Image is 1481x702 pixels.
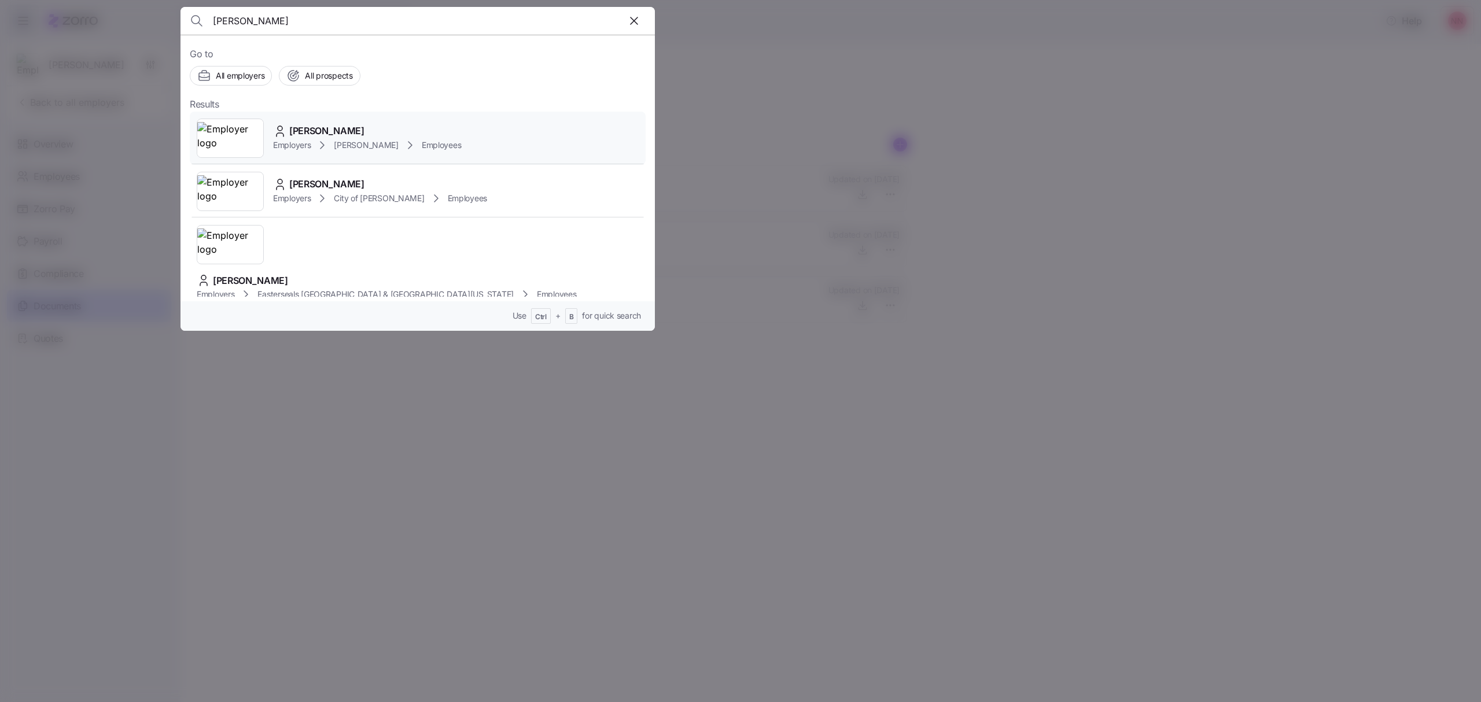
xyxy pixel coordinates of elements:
[582,310,641,322] span: for quick search
[190,47,646,61] span: Go to
[513,310,526,322] span: Use
[334,139,398,151] span: [PERSON_NAME]
[197,289,234,300] span: Employers
[448,193,487,204] span: Employees
[190,66,272,86] button: All employers
[197,122,263,154] img: Employer logo
[555,310,561,322] span: +
[190,97,219,112] span: Results
[197,228,263,261] img: Employer logo
[197,175,263,208] img: Employer logo
[289,124,364,138] span: [PERSON_NAME]
[422,139,461,151] span: Employees
[305,70,352,82] span: All prospects
[213,274,288,288] span: [PERSON_NAME]
[273,193,311,204] span: Employers
[257,289,513,300] span: Easterseals [GEOGRAPHIC_DATA] & [GEOGRAPHIC_DATA][US_STATE]
[289,177,364,191] span: [PERSON_NAME]
[569,312,574,322] span: B
[334,193,424,204] span: City of [PERSON_NAME]
[535,312,547,322] span: Ctrl
[279,66,360,86] button: All prospects
[273,139,311,151] span: Employers
[216,70,264,82] span: All employers
[537,289,576,300] span: Employees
